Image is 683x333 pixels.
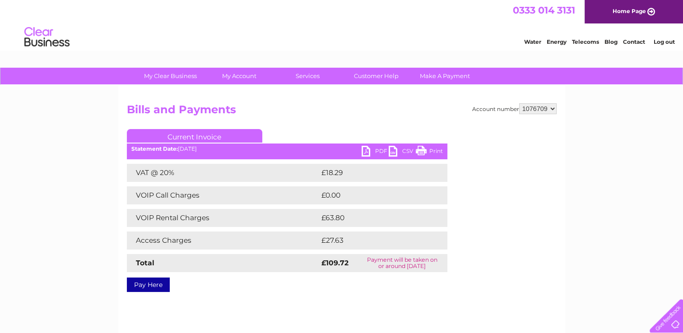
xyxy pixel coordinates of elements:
td: £0.00 [319,186,427,204]
b: Statement Date: [131,145,178,152]
td: £27.63 [319,231,429,250]
td: Payment will be taken on or around [DATE] [357,254,447,272]
div: Account number [472,103,557,114]
a: 0333 014 3131 [513,5,575,16]
strong: Total [136,259,154,267]
a: My Account [202,68,276,84]
a: Pay Here [127,277,170,292]
a: Log out [653,38,674,45]
a: Print [416,146,443,159]
a: Contact [623,38,645,45]
td: Access Charges [127,231,319,250]
strong: £109.72 [321,259,348,267]
td: VAT @ 20% [127,164,319,182]
div: [DATE] [127,146,447,152]
a: Services [270,68,345,84]
img: logo.png [24,23,70,51]
a: CSV [389,146,416,159]
div: Clear Business is a trading name of Verastar Limited (registered in [GEOGRAPHIC_DATA] No. 3667643... [129,5,555,44]
a: PDF [362,146,389,159]
a: Water [524,38,541,45]
a: Make A Payment [408,68,482,84]
a: Energy [547,38,567,45]
h2: Bills and Payments [127,103,557,120]
td: £63.80 [319,209,429,227]
a: Blog [604,38,618,45]
a: Current Invoice [127,129,262,143]
td: VOIP Rental Charges [127,209,319,227]
a: Telecoms [572,38,599,45]
a: Customer Help [339,68,414,84]
td: VOIP Call Charges [127,186,319,204]
td: £18.29 [319,164,428,182]
a: My Clear Business [133,68,208,84]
